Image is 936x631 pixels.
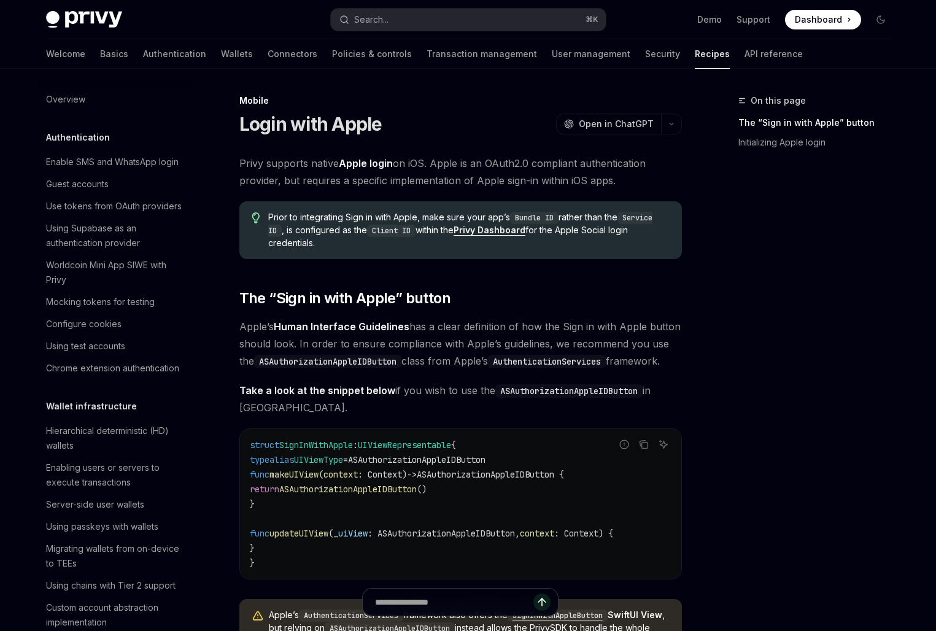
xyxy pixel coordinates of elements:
[36,357,193,379] a: Chrome extension authentication
[368,528,520,539] span: : ASAuthorizationAppleIDButton,
[520,528,554,539] span: context
[616,436,632,452] button: Report incorrect code
[36,335,193,357] a: Using test accounts
[36,151,193,173] a: Enable SMS and WhatsApp login
[552,39,630,69] a: User management
[46,199,182,214] div: Use tokens from OAuth providers
[274,320,409,333] a: Human Interface Guidelines
[46,361,179,376] div: Chrome extension authentication
[333,528,338,539] span: _
[488,355,606,368] code: AuthenticationServices
[269,528,328,539] span: updateUIView
[510,212,559,224] code: Bundle ID
[36,420,193,457] a: Hierarchical deterministic (HD) wallets
[46,578,176,593] div: Using chains with Tier 2 support
[579,118,654,130] span: Open in ChatGPT
[250,528,269,539] span: func
[239,318,682,370] span: Apple’s has a clear definition of how the Sign in with Apple button should look. In order to ensu...
[269,469,319,480] span: makeUIView
[268,39,317,69] a: Connectors
[250,454,294,465] span: typealias
[697,14,722,26] a: Demo
[586,15,598,25] span: ⌘ K
[100,39,128,69] a: Basics
[46,155,179,169] div: Enable SMS and WhatsApp login
[36,494,193,516] a: Server-side user wallets
[353,439,358,451] span: :
[871,10,891,29] button: Toggle dark mode
[239,95,682,107] div: Mobile
[338,528,368,539] span: uiView
[46,460,186,490] div: Enabling users or servers to execute transactions
[46,600,186,630] div: Custom account abstraction implementation
[36,516,193,538] a: Using passkeys with wallets
[36,254,193,291] a: Worldcoin Mini App SIWE with Privy
[250,469,269,480] span: func
[46,11,122,28] img: dark logo
[343,454,348,465] span: =
[46,497,144,512] div: Server-side user wallets
[36,217,193,254] a: Using Supabase as an authentication provider
[695,39,730,69] a: Recipes
[46,295,155,309] div: Mocking tokens for testing
[358,439,451,451] span: UIViewRepresentable
[143,39,206,69] a: Authentication
[36,291,193,313] a: Mocking tokens for testing
[239,155,682,189] span: Privy supports native on iOS. Apple is an OAuth2.0 compliant authentication provider, but require...
[354,12,389,27] div: Search...
[738,113,900,133] a: The “Sign in with Apple” button
[36,457,193,494] a: Enabling users or servers to execute transactions
[46,399,137,414] h5: Wallet infrastructure
[645,39,680,69] a: Security
[36,575,193,597] a: Using chains with Tier 2 support
[254,355,401,368] code: ASAuthorizationAppleIDButton
[239,384,395,397] strong: Take a look at the snippet below
[367,225,416,237] code: Client ID
[348,454,485,465] span: ASAuthorizationAppleIDButton
[745,39,803,69] a: API reference
[36,173,193,195] a: Guest accounts
[328,528,333,539] span: (
[46,177,109,192] div: Guest accounts
[46,519,158,534] div: Using passkeys with wallets
[294,454,343,465] span: UIViewType
[417,484,427,495] span: ()
[554,528,613,539] span: : Context) {
[46,39,85,69] a: Welcome
[250,484,279,495] span: return
[358,469,407,480] span: : Context)
[36,313,193,335] a: Configure cookies
[323,469,358,480] span: context
[339,157,393,170] a: Apple login
[738,133,900,152] a: Initializing Apple login
[268,211,669,249] span: Prior to integrating Sign in with Apple, make sure your app’s rather than the , is configured as ...
[279,439,353,451] span: SignInWithApple
[427,39,537,69] a: Transaction management
[795,14,842,26] span: Dashboard
[268,212,652,237] code: Service ID
[332,39,412,69] a: Policies & controls
[46,258,186,287] div: Worldcoin Mini App SIWE with Privy
[36,195,193,217] a: Use tokens from OAuth providers
[454,225,525,236] a: Privy Dashboard
[656,436,671,452] button: Ask AI
[495,384,643,398] code: ASAuthorizationAppleIDButton
[737,14,770,26] a: Support
[46,424,186,453] div: Hierarchical deterministic (HD) wallets
[785,10,861,29] a: Dashboard
[331,9,606,31] button: Open search
[533,594,551,611] button: Send message
[239,288,451,308] span: The “Sign in with Apple” button
[556,114,661,134] button: Open in ChatGPT
[46,317,122,331] div: Configure cookies
[46,339,125,354] div: Using test accounts
[407,469,417,480] span: ->
[46,221,186,250] div: Using Supabase as an authentication provider
[239,382,682,416] span: if you wish to use the in [GEOGRAPHIC_DATA].
[221,39,253,69] a: Wallets
[46,92,85,107] div: Overview
[417,469,564,480] span: ASAuthorizationAppleIDButton {
[279,484,417,495] span: ASAuthorizationAppleIDButton
[375,589,533,616] input: Ask a question...
[636,436,652,452] button: Copy the contents from the code block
